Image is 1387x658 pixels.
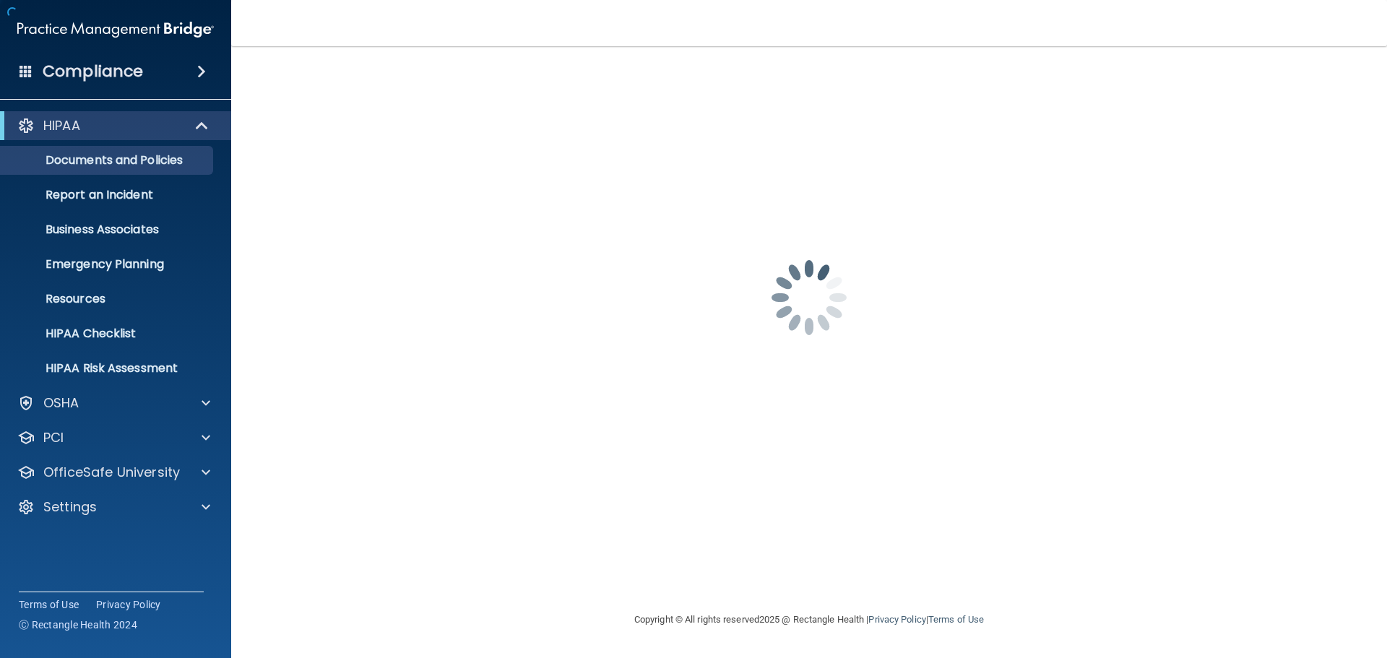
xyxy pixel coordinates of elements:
[19,618,137,632] span: Ⓒ Rectangle Health 2024
[9,188,207,202] p: Report an Incident
[9,222,207,237] p: Business Associates
[17,394,210,412] a: OSHA
[9,292,207,306] p: Resources
[9,361,207,376] p: HIPAA Risk Assessment
[96,597,161,612] a: Privacy Policy
[9,326,207,341] p: HIPAA Checklist
[43,61,143,82] h4: Compliance
[928,614,984,625] a: Terms of Use
[43,394,79,412] p: OSHA
[17,15,214,44] img: PMB logo
[9,257,207,272] p: Emergency Planning
[43,498,97,516] p: Settings
[17,117,209,134] a: HIPAA
[737,225,881,370] img: spinner.e123f6fc.gif
[43,429,64,446] p: PCI
[17,429,210,446] a: PCI
[9,153,207,168] p: Documents and Policies
[868,614,925,625] a: Privacy Policy
[17,498,210,516] a: Settings
[43,117,80,134] p: HIPAA
[545,597,1073,643] div: Copyright © All rights reserved 2025 @ Rectangle Health | |
[43,464,180,481] p: OfficeSafe University
[19,597,79,612] a: Terms of Use
[17,464,210,481] a: OfficeSafe University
